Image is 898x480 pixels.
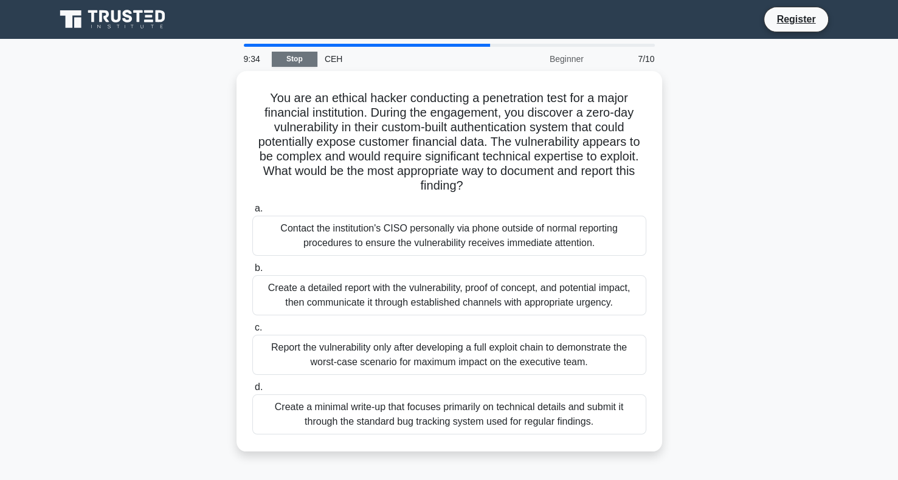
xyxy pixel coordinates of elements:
[237,47,272,71] div: 9:34
[255,203,263,213] span: a.
[252,394,646,434] div: Create a minimal write-up that focuses primarily on technical details and submit it through the s...
[255,262,263,273] span: b.
[255,382,263,392] span: d.
[317,47,485,71] div: CEH
[252,275,646,315] div: Create a detailed report with the vulnerability, proof of concept, and potential impact, then com...
[252,216,646,256] div: Contact the institution's CISO personally via phone outside of normal reporting procedures to ens...
[591,47,662,71] div: 7/10
[251,91,648,194] h5: You are an ethical hacker conducting a penetration test for a major financial institution. During...
[255,322,262,332] span: c.
[252,335,646,375] div: Report the vulnerability only after developing a full exploit chain to demonstrate the worst-case...
[769,12,823,27] a: Register
[272,52,317,67] a: Stop
[485,47,591,71] div: Beginner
